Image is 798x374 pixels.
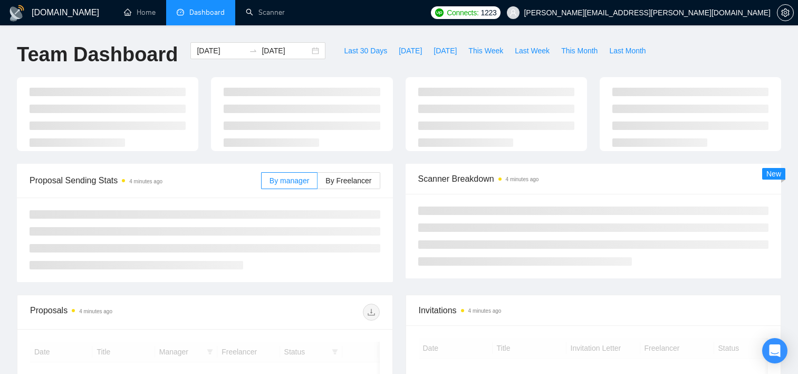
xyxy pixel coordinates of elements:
[30,304,205,321] div: Proposals
[468,45,503,57] span: This Week
[777,8,794,17] a: setting
[603,42,651,59] button: Last Month
[509,42,555,59] button: Last Week
[509,9,517,16] span: user
[434,45,457,57] span: [DATE]
[124,8,156,17] a: homeHome
[480,7,496,18] span: 1223
[609,45,646,57] span: Last Month
[246,8,285,17] a: searchScanner
[435,8,444,17] img: upwork-logo.png
[468,308,502,314] time: 4 minutes ago
[8,5,25,22] img: logo
[555,42,603,59] button: This Month
[777,4,794,21] button: setting
[325,176,371,185] span: By Freelancer
[393,42,428,59] button: [DATE]
[762,338,787,363] div: Open Intercom Messenger
[338,42,393,59] button: Last 30 Days
[189,8,225,17] span: Dashboard
[270,176,309,185] span: By manager
[428,42,463,59] button: [DATE]
[177,8,184,16] span: dashboard
[262,45,310,57] input: End date
[344,45,387,57] span: Last 30 Days
[777,8,793,17] span: setting
[129,179,162,184] time: 4 minutes ago
[17,42,178,67] h1: Team Dashboard
[197,45,245,57] input: Start date
[249,46,257,55] span: swap-right
[79,308,112,314] time: 4 minutes ago
[463,42,509,59] button: This Week
[419,304,768,317] span: Invitations
[515,45,550,57] span: Last Week
[766,170,781,178] span: New
[418,172,769,185] span: Scanner Breakdown
[506,176,539,182] time: 4 minutes ago
[447,7,478,18] span: Connects:
[561,45,598,57] span: This Month
[399,45,422,57] span: [DATE]
[30,174,261,187] span: Proposal Sending Stats
[249,46,257,55] span: to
